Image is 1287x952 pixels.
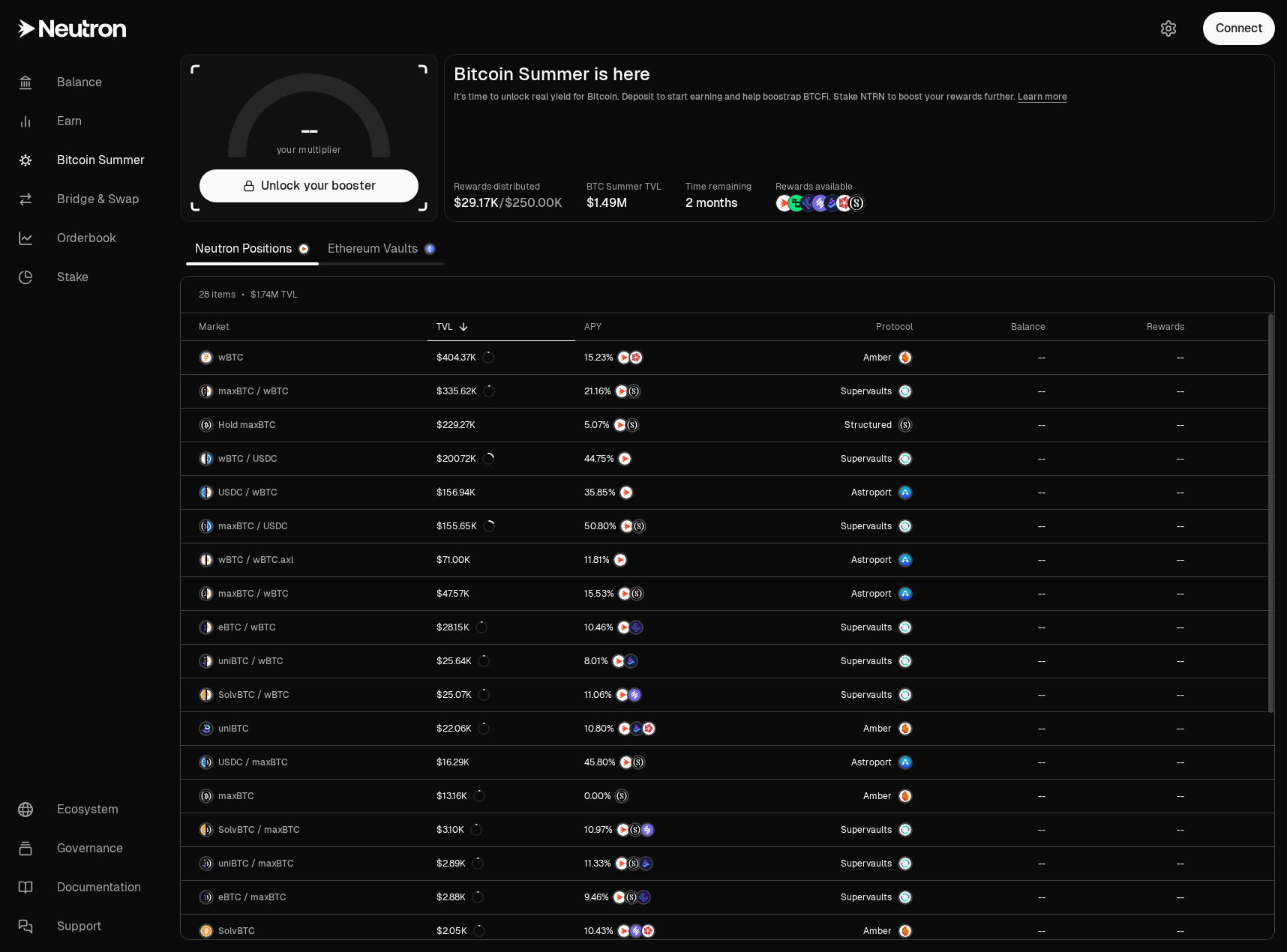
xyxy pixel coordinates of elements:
img: Supervaults [899,689,911,701]
a: $47.57K [427,577,574,610]
span: Supervaults [841,655,892,667]
a: wBTC LogowBTC [181,341,427,374]
a: -- [922,476,1054,509]
span: Supervaults [841,858,892,870]
a: Documentation [6,868,162,907]
p: It's time to unlock real yield for Bitcoin. Deposit to start earning and help boostrap BTCFi. Sta... [454,89,1265,104]
a: -- [1054,375,1193,408]
a: Support [6,907,162,946]
a: Orderbook [6,219,162,258]
div: $47.57K [436,588,469,600]
img: EtherFi Points [800,195,817,211]
img: wBTC Logo [207,385,212,397]
span: Astroport [851,756,892,768]
div: $229.27K [436,419,475,431]
img: maxBTC Logo [200,520,205,532]
span: Supervaults [841,689,892,701]
img: NTRN [616,385,628,397]
a: Learn more [1018,91,1067,103]
a: NTRNBedrock Diamonds [575,645,748,678]
div: / [454,194,562,212]
img: NTRN [619,453,631,465]
a: -- [922,746,1054,779]
a: USDC LogomaxBTC LogoUSDC / maxBTC [181,746,427,779]
div: $156.94K [436,486,475,498]
a: AmberAmber [748,341,922,374]
a: -- [922,375,1054,408]
button: NTRNStructured PointsBedrock Diamonds [584,856,739,871]
a: $2.88K [427,881,574,914]
img: USDC Logo [207,520,212,532]
img: NTRN [614,419,626,431]
a: StructuredmaxBTC [748,409,922,442]
img: Supervaults [899,520,911,532]
a: NTRNMars Fragments [575,341,748,374]
span: maxBTC / USDC [218,520,288,532]
a: Astroport [748,746,922,779]
a: $404.37K [427,341,574,374]
img: Structured Points [633,520,645,532]
img: maxBTC Logo [207,858,212,870]
img: eBTC Logo [200,891,205,903]
a: AmberAmber [748,780,922,813]
a: -- [1054,476,1193,509]
img: NTRN [616,858,628,870]
img: EtherFi Points [630,621,642,633]
div: $155.65K [436,520,495,532]
a: -- [922,577,1054,610]
a: NTRNStructured Points [575,510,748,543]
button: Unlock your booster [199,169,418,202]
img: NTRN [613,891,625,903]
a: -- [922,813,1054,846]
img: NTRN [617,824,629,836]
img: Mars Fragments [642,925,654,937]
p: Time remaining [685,179,751,194]
div: $25.64K [436,655,490,667]
span: Amber [863,790,892,802]
img: Solv Points [628,689,640,701]
span: USDC / wBTC [218,486,277,498]
img: NTRN [620,486,632,498]
img: wBTC.axl Logo [207,554,212,566]
span: SolvBTC / wBTC [218,689,289,701]
div: $16.29K [436,756,469,768]
img: EtherFi Points [637,891,649,903]
a: AmberAmber [748,712,922,745]
img: Structured Points [626,419,638,431]
a: Ethereum Vaults [319,234,445,264]
span: Supervaults [841,824,892,836]
a: USDC LogowBTC LogoUSDC / wBTC [181,476,427,509]
p: BTC Summer TVL [586,179,661,194]
img: uniBTC Logo [200,723,212,735]
span: Supervaults [841,453,892,465]
button: NTRNBedrock Diamonds [584,654,739,669]
img: SolvBTC Logo [200,824,205,836]
a: -- [922,678,1054,711]
a: -- [922,915,1054,948]
img: Amber [899,790,911,802]
span: Supervaults [841,891,892,903]
a: -- [1054,915,1193,948]
button: NTRNSolv Points [584,687,739,702]
button: NTRNSolv PointsMars Fragments [584,924,739,939]
a: NTRNStructured PointsBedrock Diamonds [575,847,748,880]
img: Structured Points [848,195,865,211]
a: Bridge & Swap [6,180,162,219]
img: USDC Logo [207,453,212,465]
img: wBTC Logo [207,655,212,667]
img: Structured Points [628,385,640,397]
a: SolvBTC LogomaxBTC LogoSolvBTC / maxBTC [181,813,427,846]
span: SolvBTC [218,925,255,937]
img: USDC Logo [200,486,205,498]
span: Astroport [851,588,892,600]
a: Governance [6,829,162,868]
a: Ecosystem [6,790,162,829]
a: $25.07K [427,678,574,711]
img: Mars Fragments [630,352,642,364]
img: NTRN [620,756,632,768]
img: wBTC Logo [207,486,212,498]
a: $28.15K [427,611,574,644]
img: Solv Points [812,195,829,211]
img: NTRN [613,655,625,667]
a: $156.94K [427,476,574,509]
